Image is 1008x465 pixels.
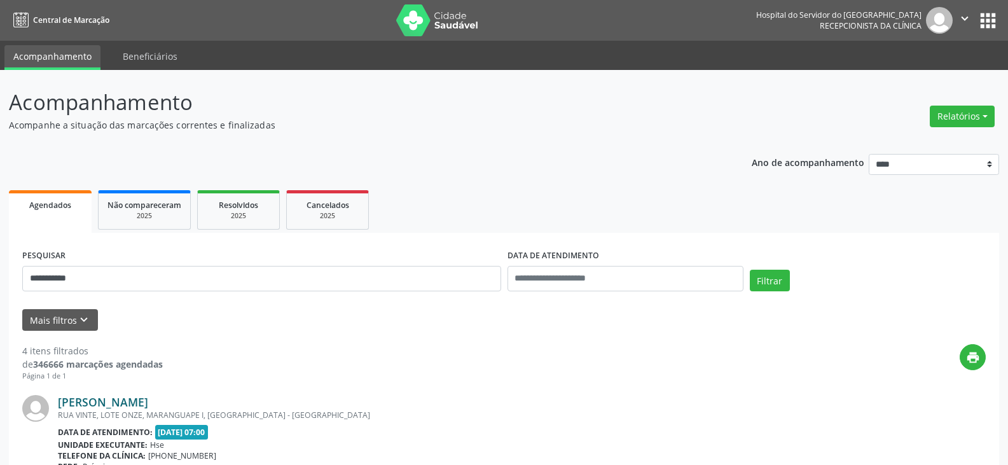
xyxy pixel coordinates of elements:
i:  [958,11,972,25]
a: Central de Marcação [9,10,109,31]
div: Página 1 de 1 [22,371,163,382]
span: [PHONE_NUMBER] [148,450,216,461]
b: Data de atendimento: [58,427,153,438]
button:  [953,7,977,34]
div: 2025 [207,211,270,221]
button: Mais filtroskeyboard_arrow_down [22,309,98,331]
button: print [960,344,986,370]
label: PESQUISAR [22,246,66,266]
span: [DATE] 07:00 [155,425,209,440]
span: Resolvidos [219,200,258,211]
button: Filtrar [750,270,790,291]
div: Hospital do Servidor do [GEOGRAPHIC_DATA] [756,10,922,20]
button: apps [977,10,999,32]
p: Acompanhamento [9,87,702,118]
span: Central de Marcação [33,15,109,25]
a: [PERSON_NAME] [58,395,148,409]
p: Ano de acompanhamento [752,154,864,170]
i: print [966,350,980,364]
div: 4 itens filtrados [22,344,163,357]
div: de [22,357,163,371]
b: Unidade executante: [58,440,148,450]
label: DATA DE ATENDIMENTO [507,246,599,266]
p: Acompanhe a situação das marcações correntes e finalizadas [9,118,702,132]
span: Recepcionista da clínica [820,20,922,31]
strong: 346666 marcações agendadas [33,358,163,370]
div: 2025 [296,211,359,221]
span: Agendados [29,200,71,211]
i: keyboard_arrow_down [77,313,91,327]
img: img [22,395,49,422]
b: Telefone da clínica: [58,450,146,461]
div: RUA VINTE, LOTE ONZE, MARANGUAPE I, [GEOGRAPHIC_DATA] - [GEOGRAPHIC_DATA] [58,410,795,420]
a: Acompanhamento [4,45,100,70]
button: Relatórios [930,106,995,127]
div: 2025 [107,211,181,221]
a: Beneficiários [114,45,186,67]
span: Não compareceram [107,200,181,211]
span: Hse [150,440,164,450]
img: img [926,7,953,34]
span: Cancelados [307,200,349,211]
